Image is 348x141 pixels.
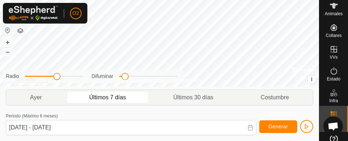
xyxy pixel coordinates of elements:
button: + [3,38,12,47]
font: i [311,76,312,82]
font: Difuminar [92,73,113,79]
button: Generar [259,120,297,133]
font: Últimos 7 días [89,94,126,100]
font: – [6,48,9,55]
font: Collares [326,33,341,38]
font: VVs [330,55,337,60]
font: + [6,38,10,46]
img: Logotipo de Gallagher [9,6,58,21]
button: – [3,47,12,56]
button: i [308,75,316,83]
a: Política de Privacidad [122,77,164,84]
button: Restablecer Mapa [3,26,12,35]
font: Mapa de Calor [325,120,342,129]
font: Estado [327,76,340,82]
font: Política de Privacidad [122,78,164,83]
font: Generar [268,124,288,129]
font: Infra [329,98,338,103]
font: O2 [72,10,79,16]
font: Ayer [30,94,42,100]
font: Contáctenos [173,78,197,83]
div: Chat abierto [323,116,343,136]
font: Animales [325,11,343,16]
font: Últimos 30 días [173,94,213,100]
font: Radio [6,73,19,79]
font: Costumbre [261,94,289,100]
font: Periodo (Máximo 6 meses) [6,113,58,119]
a: Contáctenos [173,77,197,84]
button: Capas del Mapa [16,26,25,35]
